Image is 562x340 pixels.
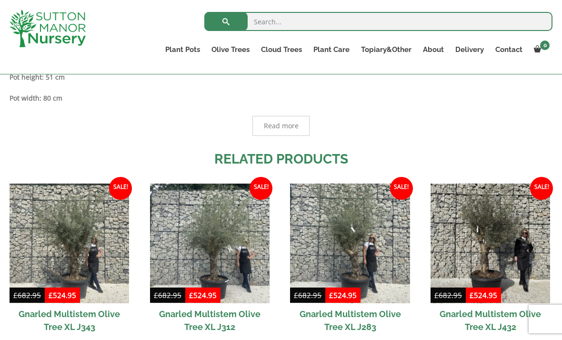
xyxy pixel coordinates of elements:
a: 0 [528,43,552,56]
h2: Related products [10,149,552,169]
span: Read more [264,123,299,129]
strong: Pot height: 51 cm [10,72,65,82]
h2: Gnarled Multistem Olive Tree XL J312 [150,303,270,338]
a: Topiary&Other [355,43,417,56]
span: £ [329,290,333,300]
img: Gnarled Multistem Olive Tree XL J343 [10,184,129,303]
bdi: 524.95 [329,290,357,300]
span: £ [49,290,53,300]
span: £ [434,290,439,300]
bdi: 524.95 [49,290,76,300]
span: Sale! [109,177,132,200]
span: Sale! [530,177,553,200]
bdi: 524.95 [189,290,217,300]
a: Sale! Gnarled Multistem Olive Tree XL J312 [150,184,270,338]
a: Cloud Trees [255,43,308,56]
a: Contact [490,43,528,56]
bdi: 682.95 [294,290,321,300]
input: Search... [204,12,552,31]
span: £ [294,290,298,300]
h2: Gnarled Multistem Olive Tree XL J343 [10,303,129,338]
a: Delivery [450,43,490,56]
img: Gnarled Multistem Olive Tree XL J312 [150,184,270,303]
span: £ [189,290,193,300]
a: Sale! Gnarled Multistem Olive Tree XL J432 [431,184,550,338]
a: Plant Pots [160,43,206,56]
span: £ [13,290,18,300]
span: £ [154,290,158,300]
span: Sale! [390,177,413,200]
a: Sale! Gnarled Multistem Olive Tree XL J283 [290,184,410,338]
strong: Pot width: 80 cm [10,93,62,103]
span: 0 [540,41,550,50]
bdi: 524.95 [470,290,497,300]
a: Plant Care [308,43,355,56]
a: Sale! Gnarled Multistem Olive Tree XL J343 [10,184,129,338]
img: Gnarled Multistem Olive Tree XL J432 [431,184,550,303]
span: £ [470,290,474,300]
bdi: 682.95 [154,290,181,300]
span: Sale! [250,177,272,200]
h2: Gnarled Multistem Olive Tree XL J432 [431,303,550,338]
bdi: 682.95 [434,290,462,300]
a: Olive Trees [206,43,255,56]
img: logo [10,10,86,47]
a: About [417,43,450,56]
img: Gnarled Multistem Olive Tree XL J283 [290,184,410,303]
bdi: 682.95 [13,290,41,300]
h2: Gnarled Multistem Olive Tree XL J283 [290,303,410,338]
